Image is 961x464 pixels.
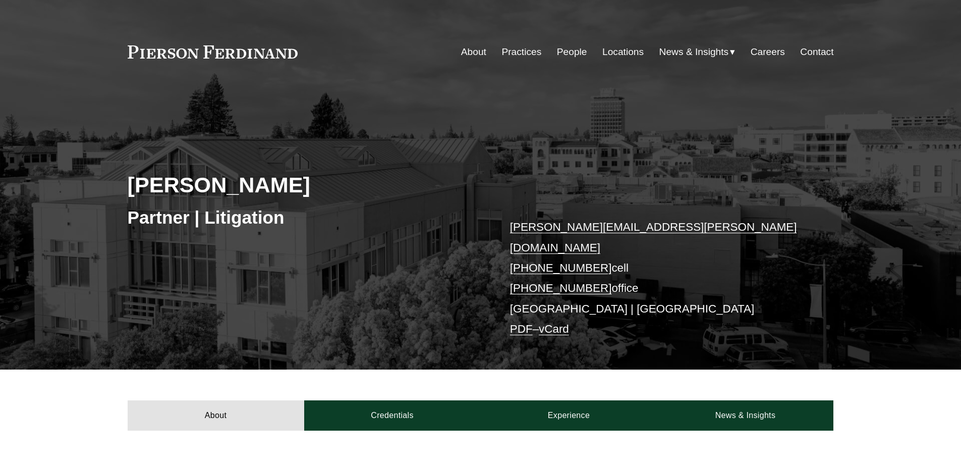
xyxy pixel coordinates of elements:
a: News & Insights [657,400,833,431]
a: folder dropdown [659,42,736,62]
a: PDF [510,323,533,335]
a: [PHONE_NUMBER] [510,262,612,274]
a: People [557,42,587,62]
a: About [128,400,304,431]
span: News & Insights [659,43,729,61]
a: [PHONE_NUMBER] [510,282,612,294]
h3: Partner | Litigation [128,207,481,229]
a: Experience [481,400,657,431]
a: [PERSON_NAME][EMAIL_ADDRESS][PERSON_NAME][DOMAIN_NAME] [510,221,797,253]
a: Locations [602,42,644,62]
p: cell office [GEOGRAPHIC_DATA] | [GEOGRAPHIC_DATA] – [510,217,804,339]
h2: [PERSON_NAME] [128,172,481,198]
a: Practices [501,42,541,62]
a: Contact [800,42,833,62]
a: Credentials [304,400,481,431]
a: Careers [751,42,785,62]
a: vCard [539,323,569,335]
a: About [461,42,486,62]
